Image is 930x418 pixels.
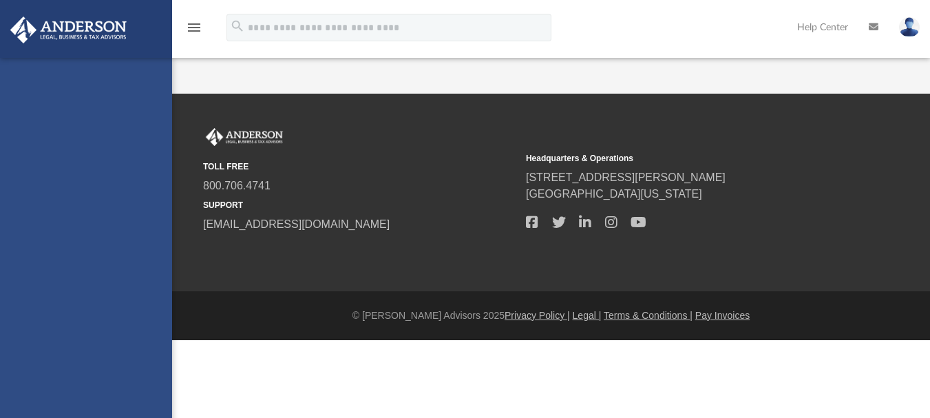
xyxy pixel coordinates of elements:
[899,17,920,37] img: User Pic
[526,171,726,183] a: [STREET_ADDRESS][PERSON_NAME]
[6,17,131,43] img: Anderson Advisors Platinum Portal
[203,180,271,191] a: 800.706.4741
[573,310,602,321] a: Legal |
[186,19,202,36] i: menu
[604,310,693,321] a: Terms & Conditions |
[203,218,390,230] a: [EMAIL_ADDRESS][DOMAIN_NAME]
[172,309,930,323] div: © [PERSON_NAME] Advisors 2025
[695,310,750,321] a: Pay Invoices
[203,199,516,211] small: SUPPORT
[230,19,245,34] i: search
[203,160,516,173] small: TOLL FREE
[505,310,570,321] a: Privacy Policy |
[203,128,286,146] img: Anderson Advisors Platinum Portal
[526,152,839,165] small: Headquarters & Operations
[526,188,702,200] a: [GEOGRAPHIC_DATA][US_STATE]
[186,26,202,36] a: menu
